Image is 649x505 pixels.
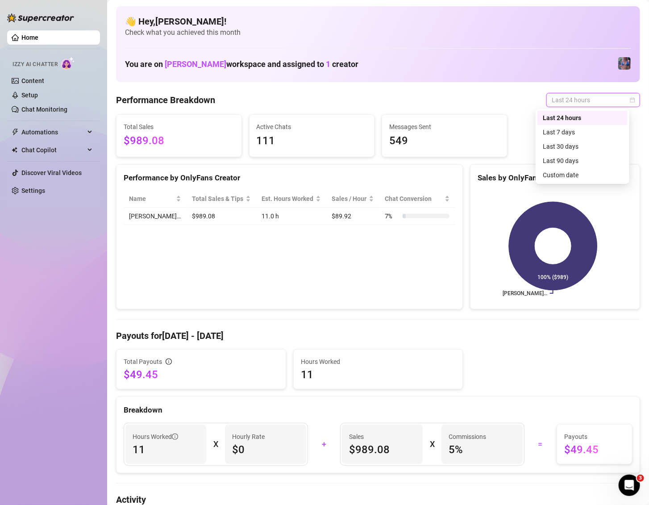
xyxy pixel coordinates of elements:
[21,125,85,139] span: Automations
[262,194,314,204] div: Est. Hours Worked
[12,129,19,136] span: thunderbolt
[313,437,335,451] div: +
[187,208,256,225] td: $989.08
[301,357,456,367] span: Hours Worked
[257,122,367,132] span: Active Chats
[618,57,631,70] img: Jaylie
[543,127,622,137] div: Last 7 days
[630,97,635,103] span: calendar
[449,442,515,457] span: 5 %
[124,122,234,132] span: Total Sales
[389,122,500,132] span: Messages Sent
[564,432,625,442] span: Payouts
[125,59,358,69] h1: You are on workspace and assigned to creator
[385,211,399,221] span: 7 %
[21,143,85,157] span: Chat Copilot
[530,437,552,451] div: =
[133,432,178,442] span: Hours Worked
[12,60,58,69] span: Izzy AI Chatter
[7,13,74,22] img: logo-BBDzfeDw.svg
[12,147,17,153] img: Chat Copilot
[385,194,443,204] span: Chat Conversion
[125,15,631,28] h4: 👋 Hey, [PERSON_NAME] !
[232,432,265,442] article: Hourly Rate
[21,187,45,194] a: Settings
[166,359,172,365] span: info-circle
[129,194,174,204] span: Name
[537,154,628,168] div: Last 90 days
[301,367,456,382] span: 11
[543,113,622,123] div: Last 24 hours
[349,442,416,457] span: $989.08
[543,156,622,166] div: Last 90 days
[61,57,75,70] img: AI Chatter
[116,94,215,106] h4: Performance Breakdown
[124,357,162,367] span: Total Payouts
[124,404,632,416] div: Breakdown
[326,190,379,208] th: Sales / Hour
[165,59,226,69] span: [PERSON_NAME]
[332,194,367,204] span: Sales / Hour
[257,133,367,150] span: 111
[537,125,628,139] div: Last 7 days
[192,194,244,204] span: Total Sales & Tips
[537,111,628,125] div: Last 24 hours
[21,169,82,176] a: Discover Viral Videos
[389,133,500,150] span: 549
[537,168,628,182] div: Custom date
[124,208,187,225] td: [PERSON_NAME]…
[21,34,38,41] a: Home
[379,190,455,208] th: Chat Conversion
[172,434,178,440] span: info-circle
[537,139,628,154] div: Last 30 days
[124,133,234,150] span: $989.08
[232,442,299,457] span: $0
[564,442,625,457] span: $49.45
[637,475,644,482] span: 3
[21,77,44,84] a: Content
[21,92,38,99] a: Setup
[349,432,416,442] span: Sales
[124,172,455,184] div: Performance by OnlyFans Creator
[478,172,632,184] div: Sales by OnlyFans Creator
[124,190,187,208] th: Name
[619,475,640,496] iframe: Intercom live chat
[543,170,622,180] div: Custom date
[503,290,547,296] text: [PERSON_NAME]…
[449,432,486,442] article: Commissions
[21,106,67,113] a: Chat Monitoring
[326,59,330,69] span: 1
[543,142,622,151] div: Last 30 days
[256,208,326,225] td: 11.0 h
[213,437,218,451] div: X
[552,93,635,107] span: Last 24 hours
[326,208,379,225] td: $89.92
[124,367,279,382] span: $49.45
[187,190,256,208] th: Total Sales & Tips
[430,437,434,451] div: X
[125,28,631,38] span: Check what you achieved this month
[133,442,199,457] span: 11
[116,330,640,342] h4: Payouts for [DATE] - [DATE]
